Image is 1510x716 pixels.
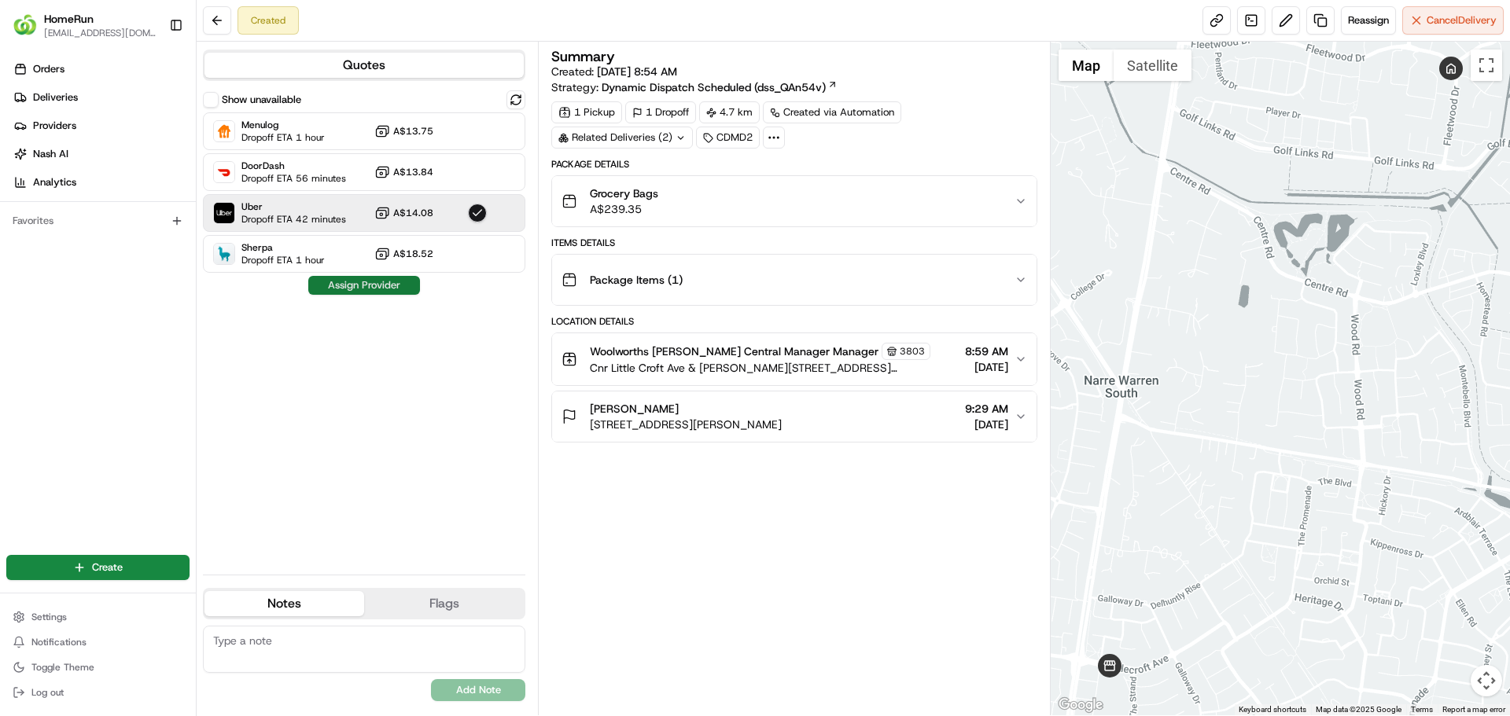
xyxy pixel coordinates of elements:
[33,147,68,161] span: Nash AI
[6,631,190,653] button: Notifications
[16,229,28,242] div: 📗
[393,166,433,178] span: A$13.84
[6,141,196,167] a: Nash AI
[241,200,346,213] span: Uber
[602,79,826,95] span: Dynamic Dispatch Scheduled (dss_QAn54v)
[241,119,325,131] span: Menulog
[552,176,1036,226] button: Grocery BagsA$239.35
[41,101,260,118] input: Clear
[1239,704,1306,715] button: Keyboard shortcuts
[6,170,196,195] a: Analytics
[31,611,67,623] span: Settings
[16,16,47,47] img: Nash
[590,343,878,359] span: Woolworths [PERSON_NAME] Central Manager Manager
[6,555,190,580] button: Create
[374,164,433,180] button: A$13.84
[393,207,433,219] span: A$14.08
[590,401,679,417] span: [PERSON_NAME]
[44,11,94,27] button: HomeRun
[33,90,78,105] span: Deliveries
[267,155,286,174] button: Start new chat
[31,636,87,648] span: Notifications
[551,127,693,149] div: Related Deliveries (2)
[1059,50,1114,81] button: Show street map
[133,229,145,242] div: 💻
[552,255,1036,305] button: Package Items (1)
[602,79,838,95] a: Dynamic Dispatch Scheduled (dss_QAn54v)
[1348,13,1389,28] span: Reassign
[552,391,1036,442] button: [PERSON_NAME][STREET_ADDRESS][PERSON_NAME]9:29 AM[DATE]
[393,248,433,260] span: A$18.52
[6,113,196,138] a: Providers
[625,101,696,123] div: 1 Dropoff
[696,127,760,149] div: CDMD2
[241,131,325,144] span: Dropoff ETA 1 hour
[1341,6,1396,35] button: Reassign
[6,681,190,703] button: Log out
[241,213,346,226] span: Dropoff ETA 42 minutes
[53,150,258,166] div: Start new chat
[551,50,615,64] h3: Summary
[111,266,190,278] a: Powered byPylon
[214,203,234,223] img: Uber
[551,79,838,95] div: Strategy:
[1055,695,1107,715] img: Google
[1442,705,1505,714] a: Report a map error
[552,333,1036,385] button: Woolworths [PERSON_NAME] Central Manager Manager3803Cnr Little Croft Ave & [PERSON_NAME][STREET_A...
[16,63,286,88] p: Welcome 👋
[6,208,190,233] div: Favorites
[1316,705,1401,714] span: Map data ©2025 Google
[241,160,346,172] span: DoorDash
[1427,13,1497,28] span: Cancel Delivery
[33,62,64,76] span: Orders
[9,222,127,250] a: 📗Knowledge Base
[214,121,234,141] img: Menulog
[31,228,120,244] span: Knowledge Base
[1114,50,1191,81] button: Show satellite imagery
[222,93,301,107] label: Show unavailable
[33,119,76,133] span: Providers
[374,246,433,262] button: A$18.52
[44,27,157,39] span: [EMAIL_ADDRESS][DOMAIN_NAME]
[374,123,433,139] button: A$13.75
[699,101,760,123] div: 4.7 km
[6,57,196,82] a: Orders
[241,172,346,185] span: Dropoff ETA 56 minutes
[551,101,622,123] div: 1 Pickup
[965,417,1008,432] span: [DATE]
[1471,665,1502,696] button: Map camera controls
[149,228,252,244] span: API Documentation
[551,315,1037,328] div: Location Details
[965,359,1008,375] span: [DATE]
[241,241,325,254] span: Sherpa
[763,101,901,123] a: Created via Automation
[1402,6,1504,35] button: CancelDelivery
[31,686,64,699] span: Log out
[127,222,259,250] a: 💻API Documentation
[1411,705,1433,714] a: Terms (opens in new tab)
[393,125,433,138] span: A$13.75
[92,560,123,575] span: Create
[551,237,1037,249] div: Items Details
[551,158,1037,171] div: Package Details
[590,360,958,376] span: Cnr Little Croft Ave & [PERSON_NAME][STREET_ADDRESS][PERSON_NAME]
[308,276,420,295] button: Assign Provider
[965,343,1008,359] span: 8:59 AM
[13,13,38,38] img: HomeRun
[374,205,433,221] button: A$14.08
[965,401,1008,417] span: 9:29 AM
[1471,50,1502,81] button: Toggle fullscreen view
[6,85,196,110] a: Deliveries
[53,166,199,178] div: We're available if you need us!
[900,345,925,358] span: 3803
[16,150,44,178] img: 1736555255976-a54dd68f-1ca7-489b-9aae-adbdc363a1c4
[204,591,364,616] button: Notes
[551,64,677,79] span: Created:
[214,244,234,264] img: Sherpa
[6,6,163,44] button: HomeRunHomeRun[EMAIL_ADDRESS][DOMAIN_NAME]
[590,201,658,217] span: A$239.35
[590,417,782,432] span: [STREET_ADDRESS][PERSON_NAME]
[364,591,524,616] button: Flags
